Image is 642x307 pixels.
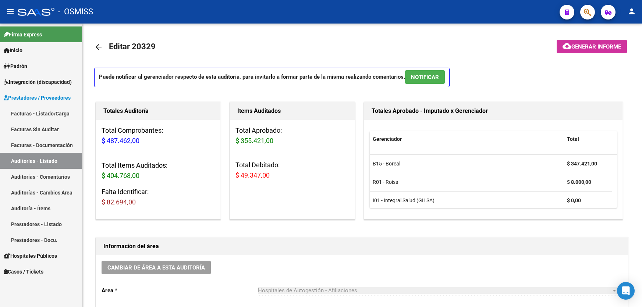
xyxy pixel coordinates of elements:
h3: Total Debitado: [235,160,349,181]
mat-icon: menu [6,7,15,16]
h3: Falta Identificar: [102,187,215,207]
span: Casos / Tickets [4,268,43,276]
div: Open Intercom Messenger [617,282,635,300]
button: NOTIFICAR [405,70,445,84]
span: $ 49.347,00 [235,171,270,179]
span: Editar 20329 [109,42,156,51]
datatable-header-cell: Gerenciador [370,131,564,147]
span: - OSMISS [58,4,93,20]
h1: Totales Aprobado - Imputado x Gerenciador [372,105,616,117]
span: $ 404.768,00 [102,172,139,179]
strong: $ 347.421,00 [567,161,597,167]
span: Total [567,136,579,142]
mat-icon: arrow_back [94,43,103,51]
span: $ 355.421,00 [235,137,273,144]
strong: $ 8.000,00 [567,179,591,185]
span: Padrón [4,62,27,70]
span: R01 - Roisa [373,179,398,185]
h3: Total Comprobantes: [102,125,215,146]
mat-icon: person [627,7,636,16]
span: $ 487.462,00 [102,137,139,144]
p: Area * [102,286,258,294]
span: Cambiar de área a esta auditoría [107,264,205,271]
datatable-header-cell: Total [564,131,612,147]
span: Hospitales de Autogestión - Afiliaciones [258,287,357,294]
h3: Total Items Auditados: [102,160,215,181]
h1: Totales Auditoría [103,105,213,117]
h1: Items Auditados [237,105,347,117]
span: Generar informe [571,43,621,50]
span: Firma Express [4,31,42,39]
button: Generar informe [557,40,627,53]
span: Integración (discapacidad) [4,78,72,86]
span: $ 82.694,00 [102,198,136,206]
strong: $ 0,00 [567,197,581,203]
span: NOTIFICAR [411,74,439,81]
h1: Información del área [103,240,621,252]
button: Cambiar de área a esta auditoría [102,261,211,274]
mat-icon: cloud_download [563,42,571,50]
h3: Total Aprobado: [235,125,349,146]
span: Gerenciador [373,136,402,142]
p: Puede notificar al gerenciador respecto de esta auditoria, para invitarlo a formar parte de la mi... [94,68,450,87]
span: B15 - Boreal [373,161,400,167]
span: Hospitales Públicos [4,252,57,260]
span: I01 - Integral Salud (GILSA) [373,197,434,203]
span: Inicio [4,46,22,54]
span: Prestadores / Proveedores [4,94,71,102]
